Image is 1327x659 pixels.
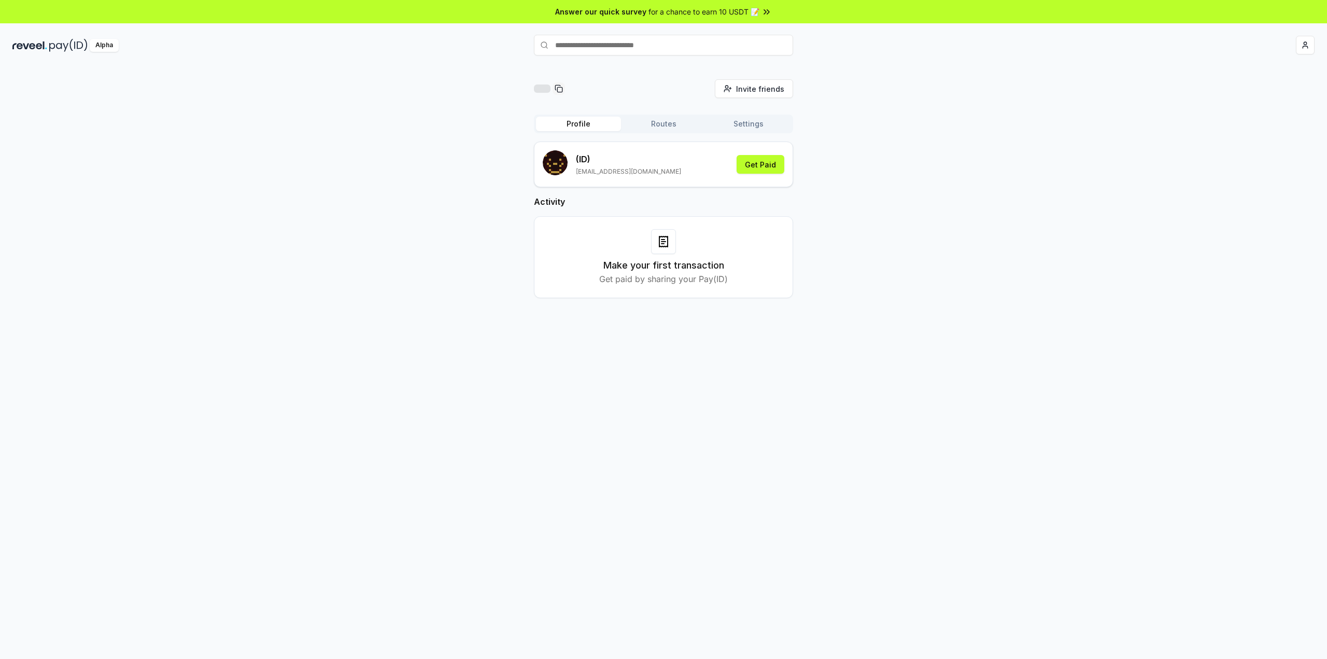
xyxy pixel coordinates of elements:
h2: Activity [534,195,793,208]
span: Answer our quick survey [555,6,646,17]
span: Invite friends [736,83,784,94]
button: Routes [621,117,706,131]
button: Invite friends [715,79,793,98]
h3: Make your first transaction [603,258,724,273]
button: Get Paid [737,155,784,174]
button: Profile [536,117,621,131]
img: pay_id [49,39,88,52]
img: reveel_dark [12,39,47,52]
div: Alpha [90,39,119,52]
button: Settings [706,117,791,131]
p: Get paid by sharing your Pay(ID) [599,273,728,285]
p: (ID) [576,153,681,165]
span: for a chance to earn 10 USDT 📝 [648,6,759,17]
p: [EMAIL_ADDRESS][DOMAIN_NAME] [576,167,681,176]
